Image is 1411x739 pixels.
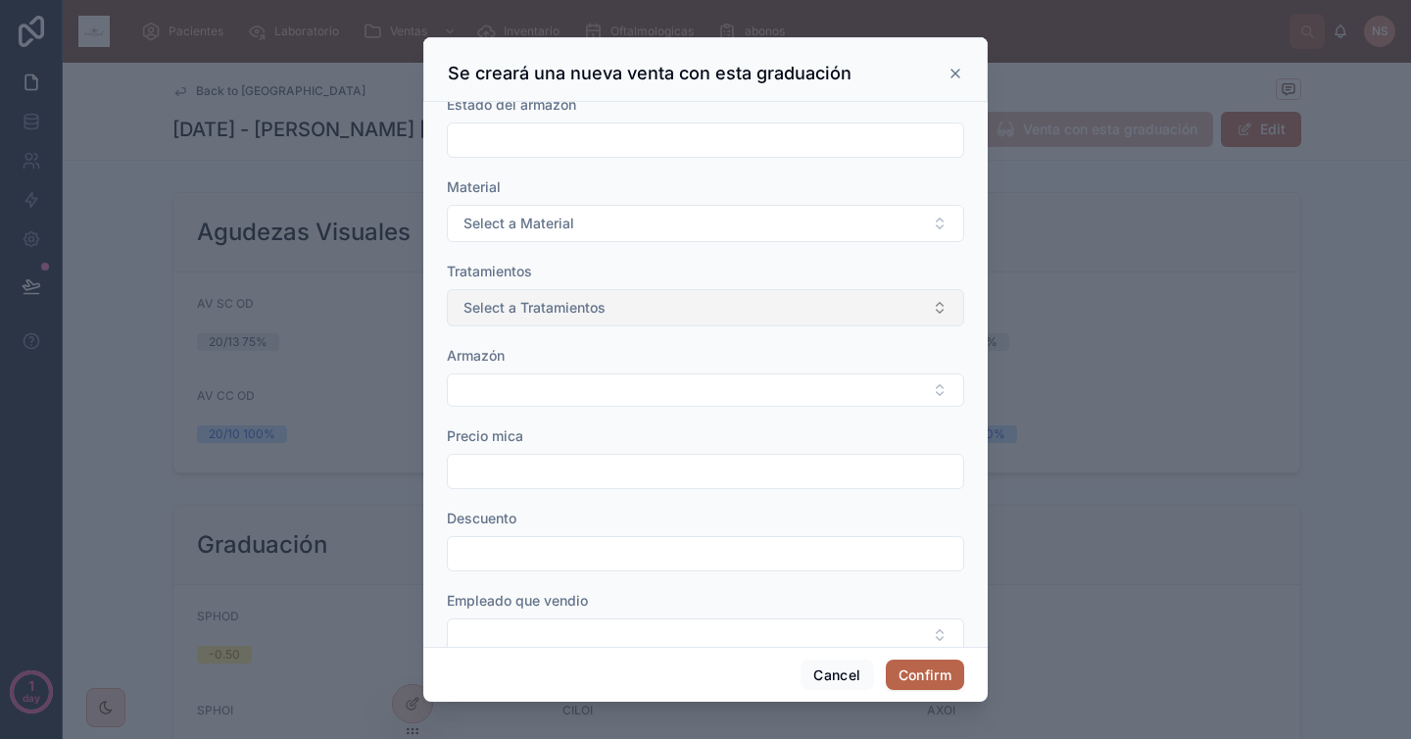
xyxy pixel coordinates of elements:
button: Select Button [447,618,964,652]
span: Armazón [447,347,505,364]
span: Select a Tratamientos [463,298,606,318]
button: Cancel [801,660,873,691]
button: Select Button [447,205,964,242]
h3: Se creará una nueva venta con esta graduación [448,62,851,85]
span: Estado del armazón [447,96,576,113]
span: Descuento [447,510,516,526]
span: Material [447,178,501,195]
span: Tratamientos [447,263,532,279]
span: Precio mica [447,427,523,444]
button: Select Button [447,373,964,407]
span: Empleado que vendio [447,592,588,609]
button: Confirm [886,660,964,691]
span: Select a Material [463,214,574,233]
button: Select Button [447,289,964,326]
